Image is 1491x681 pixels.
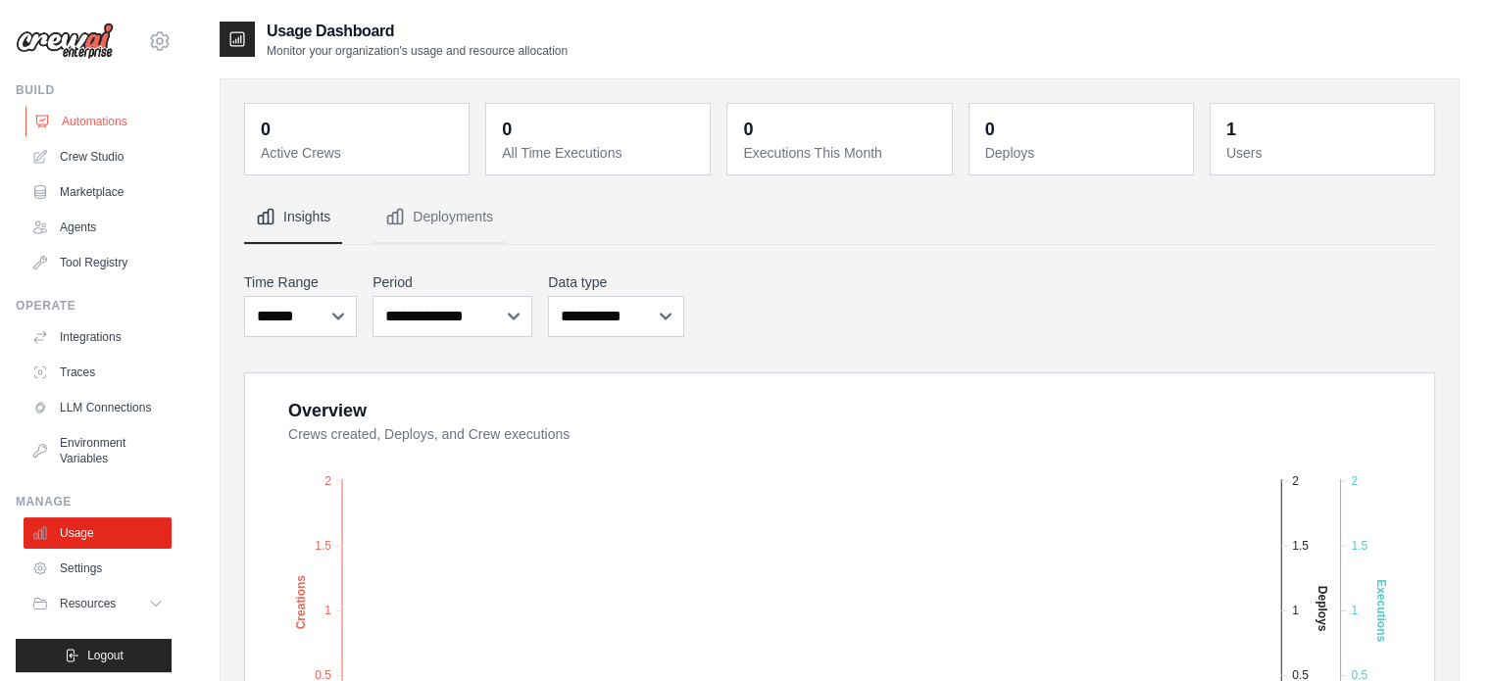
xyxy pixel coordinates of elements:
[1292,473,1299,487] tspan: 2
[24,212,172,243] a: Agents
[288,424,1411,444] dt: Crews created, Deploys, and Crew executions
[1316,585,1329,631] text: Deploys
[24,141,172,172] a: Crew Studio
[267,43,568,59] p: Monitor your organization's usage and resource allocation
[24,517,172,549] a: Usage
[502,143,698,163] dt: All Time Executions
[985,116,995,143] div: 0
[261,143,457,163] dt: Active Crews
[548,272,684,292] label: Data type
[1351,604,1358,617] tspan: 1
[244,272,357,292] label: Time Range
[16,298,172,314] div: Operate
[261,116,271,143] div: 0
[16,639,172,672] button: Logout
[16,494,172,510] div: Manage
[1374,579,1388,642] text: Executions
[24,588,172,619] button: Resources
[24,553,172,584] a: Settings
[324,473,331,487] tspan: 2
[87,648,124,663] span: Logout
[288,397,367,424] div: Overview
[1226,143,1422,163] dt: Users
[1292,538,1309,552] tspan: 1.5
[502,116,512,143] div: 0
[24,247,172,278] a: Tool Registry
[294,574,308,629] text: Creations
[373,272,532,292] label: Period
[16,23,114,60] img: Logo
[1351,538,1367,552] tspan: 1.5
[24,357,172,388] a: Traces
[985,143,1181,163] dt: Deploys
[373,191,505,244] button: Deployments
[1351,473,1358,487] tspan: 2
[16,82,172,98] div: Build
[244,191,1435,244] nav: Tabs
[324,604,331,617] tspan: 1
[315,538,331,552] tspan: 1.5
[25,106,174,137] a: Automations
[267,20,568,43] h2: Usage Dashboard
[743,143,939,163] dt: Executions This Month
[24,427,172,474] a: Environment Variables
[1292,604,1299,617] tspan: 1
[1226,116,1236,143] div: 1
[24,176,172,208] a: Marketplace
[244,191,342,244] button: Insights
[60,596,116,611] span: Resources
[24,392,172,423] a: LLM Connections
[24,321,172,353] a: Integrations
[743,116,753,143] div: 0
